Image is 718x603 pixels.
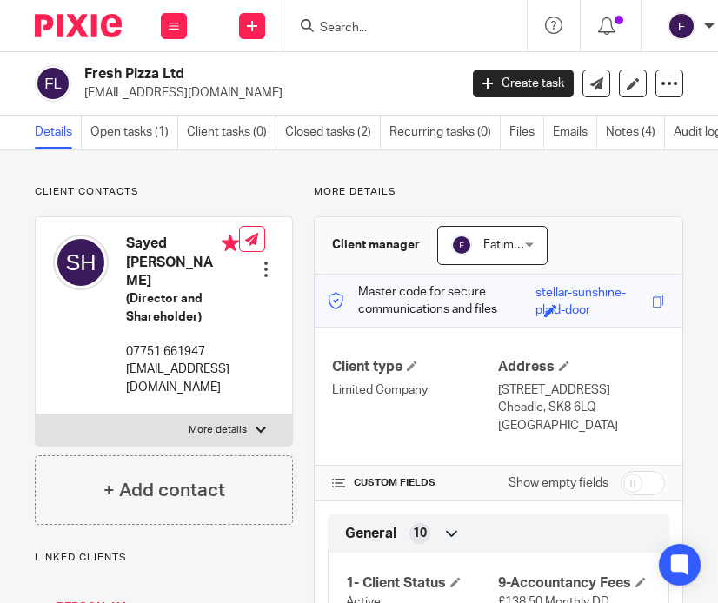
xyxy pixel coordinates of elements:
[84,65,375,83] h2: Fresh Pizza Ltd
[53,235,109,290] img: svg%3E
[451,235,472,255] img: svg%3E
[35,551,293,565] p: Linked clients
[473,70,574,97] a: Create task
[189,423,247,437] p: More details
[126,290,239,326] h5: (Director and Shareholder)
[187,116,276,149] a: Client tasks (0)
[346,574,499,593] h4: 1- Client Status
[553,116,597,149] a: Emails
[90,116,178,149] a: Open tasks (1)
[332,381,499,399] p: Limited Company
[498,574,651,593] h4: 9-Accountancy Fees
[509,116,544,149] a: Files
[222,235,239,252] i: Primary
[126,361,239,396] p: [EMAIL_ADDRESS][DOMAIN_NAME]
[332,358,499,376] h4: Client type
[345,525,396,543] span: General
[318,21,475,36] input: Search
[332,236,420,254] h3: Client manager
[35,65,71,102] img: svg%3E
[285,116,381,149] a: Closed tasks (2)
[35,116,82,149] a: Details
[498,399,665,416] p: Cheadle, SK8 6LQ
[126,343,239,361] p: 07751 661947
[668,12,695,40] img: svg%3E
[509,474,608,492] label: Show empty fields
[126,235,239,290] h4: Sayed [PERSON_NAME]
[314,185,683,199] p: More details
[103,477,225,504] h4: + Add contact
[535,284,648,304] div: stellar-sunshine-plaid-door
[498,358,665,376] h4: Address
[35,185,293,199] p: Client contacts
[483,239,531,251] span: Fatima D
[498,417,665,434] p: [GEOGRAPHIC_DATA]
[328,283,535,319] p: Master code for secure communications and files
[84,84,447,102] p: [EMAIL_ADDRESS][DOMAIN_NAME]
[498,381,665,399] p: [STREET_ADDRESS]
[606,116,665,149] a: Notes (4)
[413,525,427,542] span: 10
[389,116,501,149] a: Recurring tasks (0)
[35,14,122,37] img: Pixie
[332,476,499,490] h4: CUSTOM FIELDS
